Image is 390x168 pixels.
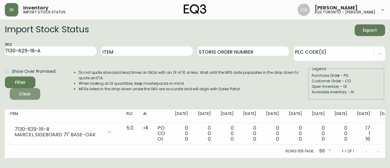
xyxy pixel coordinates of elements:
h5: eq3 toronto - [PERSON_NAME] [315,10,375,14]
div: MARCEL SIDEBOARD 71" BASE-OAK [15,132,103,138]
button: Clear [10,88,40,100]
span: Show Over Promised [12,68,55,75]
th: [DATE] [170,109,193,123]
span: Export [360,27,380,34]
div: Customer Order - CO [312,78,381,84]
p: Rows per page: [285,148,314,154]
li: MFGs listed in the drop down under the SKU are accurate and will align with Sales Portal. [79,86,308,92]
span: 16 [366,135,370,142]
span: -1 [143,124,148,131]
th: [DATE] [330,109,353,123]
td: 5.0 [122,123,138,145]
button: Filter [5,77,35,88]
span: Inventory [23,5,48,10]
div: 0 0 [221,125,234,142]
span: 0 [208,135,211,142]
img: 8e0065c524da89c5c924d5ed86cfe468 [298,4,310,16]
span: 0 [344,135,347,142]
div: 17 1 [357,125,370,142]
div: 0 0 [312,125,325,142]
div: 7130-629-16-B [15,127,103,132]
th: [DATE] [193,109,216,123]
div: Open Inventory - OI [312,84,381,89]
div: 0 0 [335,125,348,142]
div: 0 0 [198,125,211,142]
th: [DATE] [261,109,284,123]
li: Do not quote standard lead times on SKUs with an OI of 10 or less. Wait until the MFG date popula... [79,70,308,81]
div: Purchase Order - PO [312,73,381,78]
h5: import stock status [23,10,66,14]
th: [DATE] [284,109,307,123]
th: [DATE] [307,109,330,123]
p: 1-1 of 1 [342,148,354,154]
button: Export [355,24,385,36]
div: 0 0 [289,125,302,142]
span: 0 [253,135,256,142]
th: Item [5,109,122,123]
th: PLC [122,109,138,123]
div: 50 [317,146,332,156]
legend: Legend [312,66,327,72]
div: 0 0 [266,125,279,142]
div: 0 0 [243,125,256,142]
h2: Import Stock Status [5,24,89,36]
div: PO CO [158,125,165,142]
li: When looking at OI quantities, keep masterpacks in mind. [79,81,308,86]
th: [DATE] [352,109,375,123]
span: 0 [322,135,325,142]
div: 7130-629-16-BMARCEL SIDEBOARD 71" BASE-OAK [10,125,117,139]
div: Available Inventory - AI [312,89,381,95]
span: 0 [185,135,188,142]
th: AI [138,109,153,123]
span: OI [158,135,163,142]
img: logo [184,4,206,14]
span: [PERSON_NAME] [315,5,358,10]
span: 0 [231,135,234,142]
span: 0 [299,135,302,142]
div: 0 0 [175,125,188,142]
div: Filter [15,79,26,86]
span: Clear [15,90,35,98]
span: 0 [276,135,279,142]
th: [DATE] [216,109,239,123]
th: [DATE] [238,109,261,123]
